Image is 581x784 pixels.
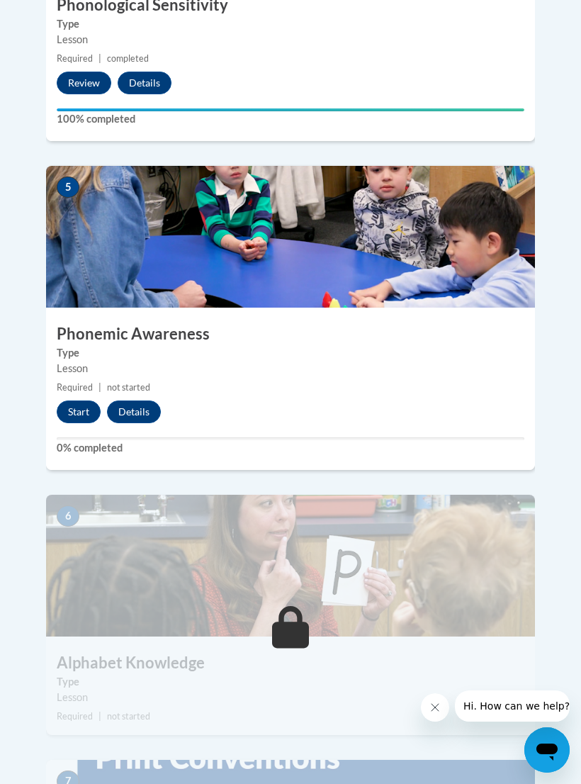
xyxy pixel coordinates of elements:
span: | [98,711,101,722]
h3: Alphabet Knowledge [46,652,535,674]
iframe: Button to launch messaging window [524,727,570,773]
div: Lesson [57,361,524,376]
span: | [98,382,101,393]
h3: Phonemic Awareness [46,323,535,345]
span: 5 [57,177,79,198]
iframe: Message from company [455,690,570,722]
label: Type [57,16,524,32]
button: Start [57,401,101,423]
span: Required [57,711,93,722]
span: Required [57,53,93,64]
span: 6 [57,505,79,527]
span: completed [107,53,149,64]
img: Course Image [46,166,535,308]
button: Details [118,72,171,94]
label: 0% completed [57,440,524,456]
iframe: Close message [421,693,449,722]
div: Your progress [57,108,524,111]
img: Course Image [46,495,535,637]
span: not started [107,382,150,393]
div: Lesson [57,32,524,47]
label: Type [57,345,524,361]
label: 100% completed [57,111,524,127]
button: Review [57,72,111,94]
label: Type [57,674,524,690]
div: Lesson [57,690,524,705]
span: not started [107,711,150,722]
span: | [98,53,101,64]
span: Required [57,382,93,393]
button: Details [107,401,161,423]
